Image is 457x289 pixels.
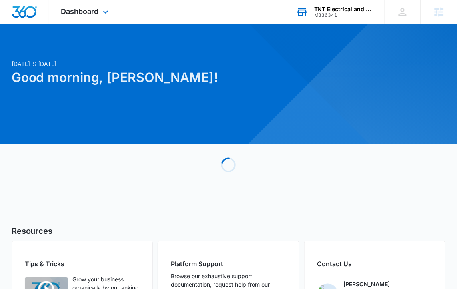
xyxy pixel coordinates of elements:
[171,259,286,269] h2: Platform Support
[25,259,140,269] h2: Tips & Tricks
[12,225,446,237] h5: Resources
[344,280,390,288] p: [PERSON_NAME]
[12,68,298,87] h1: Good morning, [PERSON_NAME]!
[314,12,373,18] div: account id
[12,60,298,68] p: [DATE] is [DATE]
[61,7,99,16] span: Dashboard
[314,6,373,12] div: account name
[317,259,433,269] h2: Contact Us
